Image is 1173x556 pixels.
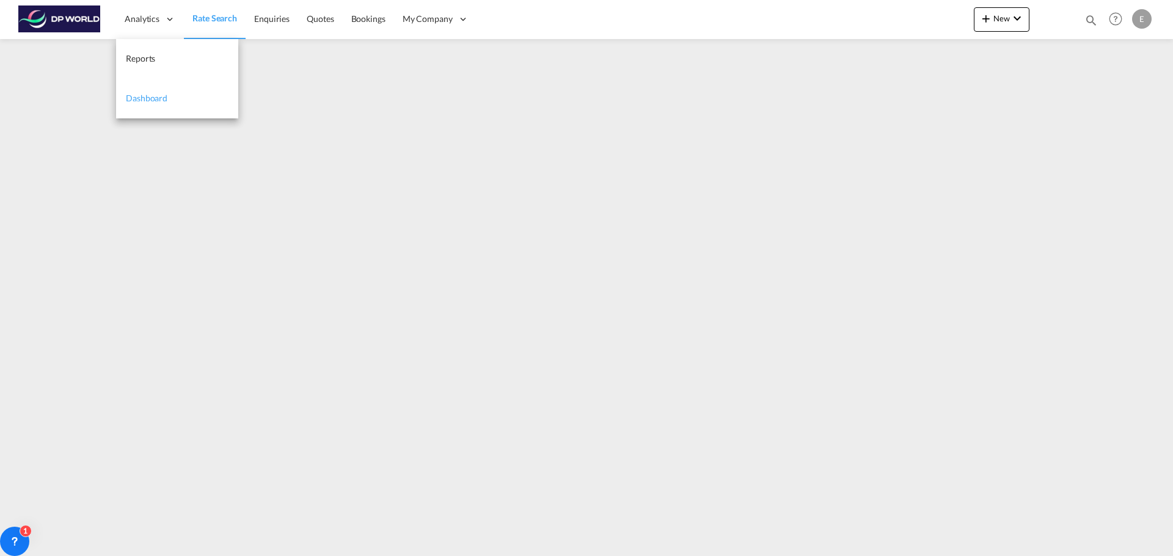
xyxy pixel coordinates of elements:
div: icon-magnify [1084,13,1098,32]
button: icon-plus 400-fgNewicon-chevron-down [974,7,1029,32]
span: Reports [126,53,155,63]
md-icon: icon-plus 400-fg [979,11,993,26]
span: Enquiries [254,13,290,24]
span: Bookings [351,13,386,24]
a: Dashboard [116,79,238,118]
span: Quotes [307,13,334,24]
span: Rate Search [192,13,237,23]
span: Help [1105,9,1126,29]
span: My Company [403,13,453,25]
span: Analytics [125,13,159,25]
a: Reports [116,39,238,79]
span: New [979,13,1025,23]
md-icon: icon-chevron-down [1010,11,1025,26]
span: Dashboard [126,93,167,103]
img: c08ca190194411f088ed0f3ba295208c.png [18,5,101,33]
div: E [1132,9,1152,29]
md-icon: icon-magnify [1084,13,1098,27]
div: Help [1105,9,1132,31]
